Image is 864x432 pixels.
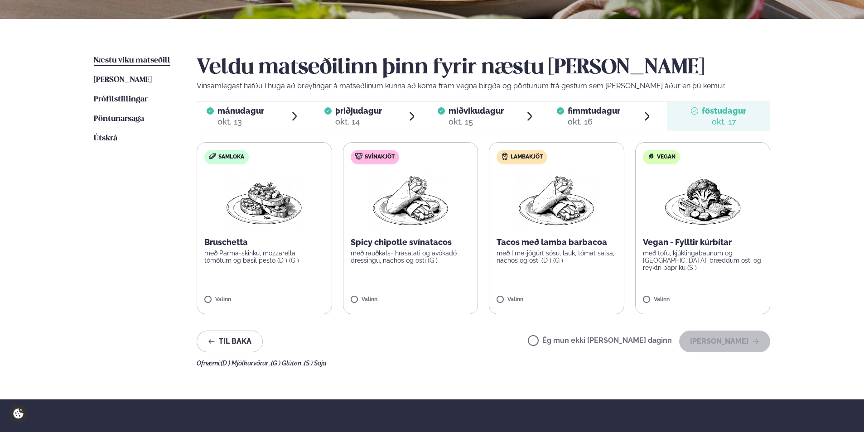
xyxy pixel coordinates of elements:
p: Bruschetta [204,237,324,248]
p: með Parma-skinku, mozzarella, tómötum og basil pestó (D ) (G ) [204,250,324,264]
span: Næstu viku matseðill [94,57,170,64]
img: sandwich-new-16px.svg [209,153,216,159]
div: okt. 17 [702,116,746,127]
h2: Veldu matseðilinn þinn fyrir næstu [PERSON_NAME] [197,55,770,81]
span: Prófílstillingar [94,96,148,103]
div: Ofnæmi: [197,360,770,367]
p: Tacos með lamba barbacoa [497,237,617,248]
img: Vegan.svg [647,153,655,160]
img: Wraps.png [371,172,450,230]
span: þriðjudagur [335,106,382,115]
span: Svínakjöt [365,154,395,161]
p: Spicy chipotle svínatacos [351,237,471,248]
p: með lime-jógúrt sósu, lauk, tómat salsa, nachos og osti (D ) (G ) [497,250,617,264]
span: mánudagur [217,106,264,115]
div: okt. 14 [335,116,382,127]
div: okt. 15 [449,116,504,127]
img: pork.svg [355,153,362,160]
a: Næstu viku matseðill [94,55,170,66]
span: (S ) Soja [304,360,327,367]
span: (G ) Glúten , [271,360,304,367]
p: Vinsamlegast hafðu í huga að breytingar á matseðlinum kunna að koma fram vegna birgða og pöntunum... [197,81,770,91]
span: Samloka [218,154,244,161]
p: með rauðkáls- hrásalati og avókadó dressingu, nachos og osti (G ) [351,250,471,264]
span: föstudagur [702,106,746,115]
a: Prófílstillingar [94,94,148,105]
div: okt. 16 [568,116,620,127]
img: Lamb.svg [501,153,508,160]
button: [PERSON_NAME] [679,331,770,352]
img: Bruschetta.png [224,172,304,230]
button: Til baka [197,331,263,352]
span: (D ) Mjólkurvörur , [221,360,271,367]
span: miðvikudagur [449,106,504,115]
span: Vegan [657,154,676,161]
div: okt. 13 [217,116,264,127]
span: Lambakjöt [511,154,543,161]
span: Útskrá [94,134,117,142]
a: Útskrá [94,133,117,144]
p: Vegan - Fylltir kúrbítar [643,237,763,248]
a: [PERSON_NAME] [94,75,152,86]
span: Pöntunarsaga [94,115,144,123]
span: [PERSON_NAME] [94,76,152,84]
a: Cookie settings [9,404,28,423]
span: fimmtudagur [568,106,620,115]
p: með tofu, kjúklingabaunum og [GEOGRAPHIC_DATA], bræddum osti og reyktri papriku (S ) [643,250,763,271]
img: Vegan.png [663,172,743,230]
a: Pöntunarsaga [94,114,144,125]
img: Wraps.png [516,172,596,230]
